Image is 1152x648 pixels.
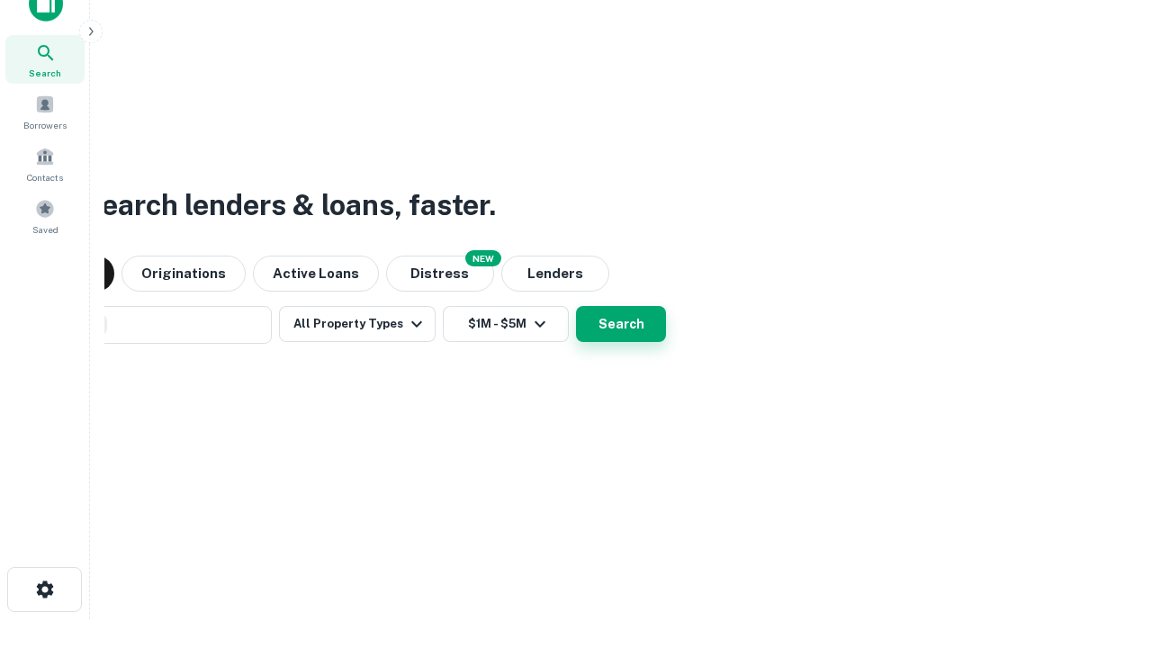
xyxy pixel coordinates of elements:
button: Search [576,306,666,342]
button: Lenders [501,256,609,292]
a: Borrowers [5,87,85,136]
button: Originations [121,256,246,292]
span: Borrowers [23,118,67,132]
div: NEW [465,250,501,266]
a: Search [5,35,85,84]
span: Contacts [27,170,63,184]
span: Saved [32,222,58,237]
button: $1M - $5M [443,306,569,342]
h3: Search lenders & loans, faster. [82,184,496,227]
button: Active Loans [253,256,379,292]
span: Search [29,66,61,80]
button: Search distressed loans with lien and other non-mortgage details. [386,256,494,292]
button: All Property Types [279,306,436,342]
a: Saved [5,192,85,240]
iframe: Chat Widget [1062,504,1152,590]
a: Contacts [5,139,85,188]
